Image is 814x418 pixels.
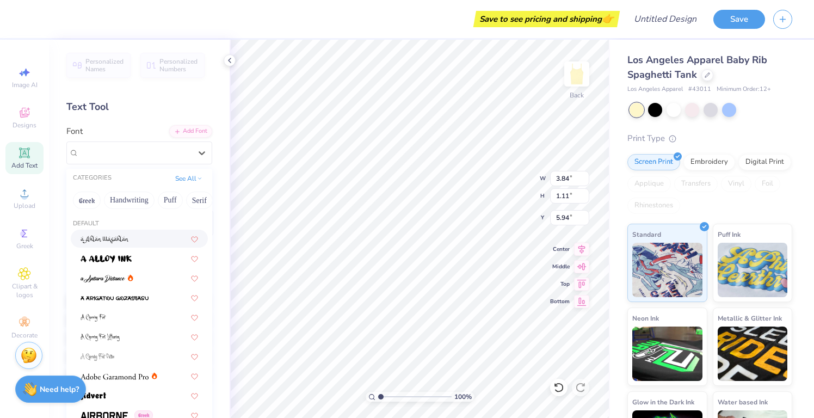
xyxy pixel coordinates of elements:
div: Transfers [674,176,718,192]
span: Los Angeles Apparel [627,85,683,94]
span: 100 % [454,392,472,402]
button: Greek [73,192,101,209]
span: Image AI [12,81,38,89]
div: Save to see pricing and shipping [476,11,617,27]
button: Save [713,10,765,29]
button: Handwriting [104,192,155,209]
span: Decorate [11,331,38,340]
span: 👉 [602,12,614,25]
img: Adobe Garamond Pro [81,373,149,380]
div: Add Font [169,125,212,138]
div: Digital Print [738,154,791,170]
img: Back [566,63,588,85]
strong: Need help? [40,384,79,395]
span: Water based Ink [718,396,768,408]
button: Serif [186,192,213,209]
div: Screen Print [627,154,680,170]
input: Untitled Design [625,8,705,30]
span: Bottom [550,298,570,305]
span: Glow in the Dark Ink [632,396,694,408]
span: Top [550,280,570,288]
span: Center [550,245,570,253]
div: Applique [627,176,671,192]
span: Puff Ink [718,229,741,240]
span: Standard [632,229,661,240]
span: Middle [550,263,570,271]
span: Personalized Names [85,58,124,73]
span: Designs [13,121,36,130]
span: Los Angeles Apparel Baby Rib Spaghetti Tank [627,53,767,81]
img: Neon Ink [632,327,702,381]
span: # 43011 [688,85,711,94]
span: Neon Ink [632,312,659,324]
span: Clipart & logos [5,282,44,299]
label: Font [66,125,83,138]
span: Upload [14,201,35,210]
div: Back [570,90,584,100]
div: Foil [755,176,780,192]
div: Rhinestones [627,198,680,214]
img: a Ahlan Wasahlan [81,236,129,243]
img: Standard [632,243,702,297]
img: A Charming Font Outline [81,353,114,361]
div: CATEGORIES [73,174,112,183]
span: Metallic & Glitter Ink [718,312,782,324]
img: A Charming Font Leftleaning [81,334,120,341]
img: a Alloy Ink [81,255,132,263]
button: See All [172,173,206,184]
span: Personalized Numbers [159,58,198,73]
span: Minimum Order: 12 + [717,85,771,94]
button: Puff [158,192,183,209]
img: Puff Ink [718,243,788,297]
span: Add Text [11,161,38,170]
div: Print Type [627,132,792,145]
img: Advert [81,392,106,400]
img: Metallic & Glitter Ink [718,327,788,381]
div: Default [66,219,212,229]
div: Text Tool [66,100,212,114]
span: Greek [16,242,33,250]
img: a Arigatou Gozaimasu [81,294,149,302]
div: Vinyl [721,176,751,192]
div: Embroidery [683,154,735,170]
img: A Charming Font [81,314,106,322]
img: a Antara Distance [81,275,125,282]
